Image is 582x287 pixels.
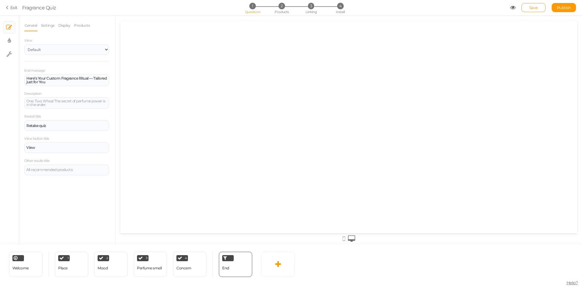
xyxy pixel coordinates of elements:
[219,252,252,277] div: End
[68,257,69,260] span: 1
[297,3,325,9] li: 3 Linking
[308,3,314,9] span: 3
[185,257,187,260] span: 4
[337,3,343,9] span: 4
[94,252,128,277] div: 2 Mood
[306,10,316,14] span: Linking
[268,3,296,9] li: 2 Products
[249,3,256,9] span: 1
[24,38,32,43] span: View
[26,99,107,107] div: One. Two. Whoa! The secret of perfume power is in the order.
[12,266,29,270] span: Welcome
[98,266,108,270] div: Mood
[529,5,538,10] span: Save
[58,20,71,31] a: Display
[173,252,206,277] div: 4 Concern
[24,92,42,96] label: Description
[24,159,50,163] label: Other results title
[146,257,148,260] span: 3
[222,266,229,270] span: End
[176,266,191,270] div: Concern
[55,252,88,277] div: 1 Place
[6,5,18,11] a: Exit
[26,145,35,150] strong: View
[238,3,266,9] li: 1 Questions
[275,10,289,14] span: Products
[279,3,285,9] span: 2
[521,3,546,12] div: Save
[26,168,107,172] div: All recommended products:
[24,114,41,119] label: Restart title
[26,76,107,84] strong: Here’s Your Custom Fragrance Ritual — Tailored just for You
[106,257,108,260] span: 2
[137,266,162,270] div: Perfume smell
[557,5,571,10] span: Publish
[326,3,354,9] li: 4 Install
[9,252,42,277] div: Welcome
[567,280,578,285] span: Help?
[74,20,90,31] a: Products
[134,252,167,277] div: 3 Perfume smell
[58,266,68,270] div: Place
[41,20,55,31] a: Settings
[24,69,45,73] label: End message
[245,10,260,14] span: Questions
[24,20,38,31] a: General
[22,4,56,11] div: Fragrance Quiz
[24,137,49,141] label: View button title
[26,124,46,128] strong: Retake quiz
[336,10,345,14] span: Install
